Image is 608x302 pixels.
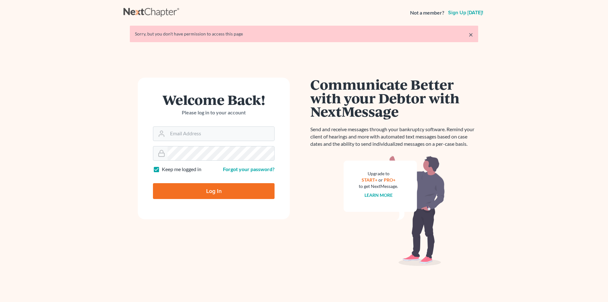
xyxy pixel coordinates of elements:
a: Learn more [364,192,393,198]
a: Forgot your password? [223,166,275,172]
div: Sorry, but you don't have permission to access this page [135,31,473,37]
input: Log In [153,183,275,199]
h1: Communicate Better with your Debtor with NextMessage [310,78,478,118]
strong: Not a member? [410,9,444,16]
img: nextmessage_bg-59042aed3d76b12b5cd301f8e5b87938c9018125f34e5fa2b7a6b67550977c72.svg [344,155,445,266]
input: Email Address [168,127,274,141]
div: to get NextMessage. [359,183,398,190]
a: × [469,31,473,38]
span: or [378,177,383,183]
p: Send and receive messages through your bankruptcy software. Remind your client of hearings and mo... [310,126,478,148]
a: START+ [362,177,377,183]
p: Please log in to your account [153,109,275,116]
a: PRO+ [384,177,396,183]
div: Upgrade to [359,170,398,177]
a: Sign up [DATE]! [447,10,484,15]
label: Keep me logged in [162,166,201,173]
h1: Welcome Back! [153,93,275,106]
